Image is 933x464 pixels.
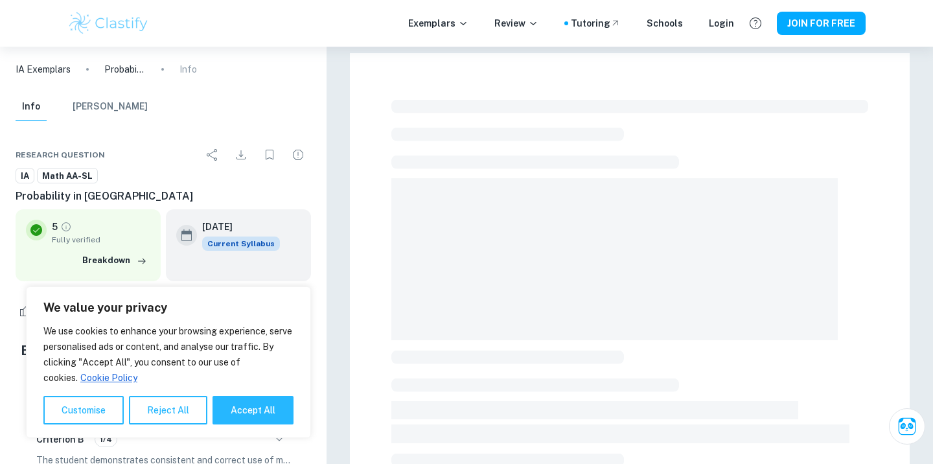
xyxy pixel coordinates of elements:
div: Like [16,301,55,321]
button: JOIN FOR FREE [777,12,866,35]
button: Customise [43,396,124,424]
a: IA Exemplars [16,62,71,76]
button: Breakdown [79,251,150,270]
button: Reject All [129,396,207,424]
span: Current Syllabus [202,237,280,251]
button: [PERSON_NAME] [73,93,148,121]
h5: Examiner's summary [21,341,306,360]
div: Download [228,142,254,168]
div: Share [200,142,225,168]
a: Cookie Policy [80,372,138,384]
h6: [DATE] [202,220,270,234]
p: Info [179,62,197,76]
div: Report issue [285,142,311,168]
span: IA [16,170,34,183]
p: Exemplars [408,16,468,30]
h6: Criterion B [36,432,84,447]
a: IA [16,168,34,184]
button: Info [16,93,47,121]
a: Schools [647,16,683,30]
a: Tutoring [571,16,621,30]
div: We value your privacy [26,286,311,438]
button: Accept All [213,396,294,424]
button: Ask Clai [889,408,925,445]
a: Login [709,16,734,30]
h6: Probability in [GEOGRAPHIC_DATA] [16,189,311,204]
img: Clastify logo [67,10,150,36]
a: Math AA-SL [37,168,98,184]
a: Grade fully verified [60,221,72,233]
div: This exemplar is based on the current syllabus. Feel free to refer to it for inspiration/ideas wh... [202,237,280,251]
p: We use cookies to enhance your browsing experience, serve personalised ads or content, and analys... [43,323,294,386]
p: Probability in [GEOGRAPHIC_DATA] [104,62,146,76]
p: 5 [52,220,58,234]
button: Help and Feedback [744,12,766,34]
span: Fully verified [52,234,150,246]
span: Math AA-SL [38,170,97,183]
div: Bookmark [257,142,282,168]
p: Review [494,16,538,30]
p: We value your privacy [43,300,294,316]
span: 1/4 [95,434,117,445]
span: Research question [16,149,105,161]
